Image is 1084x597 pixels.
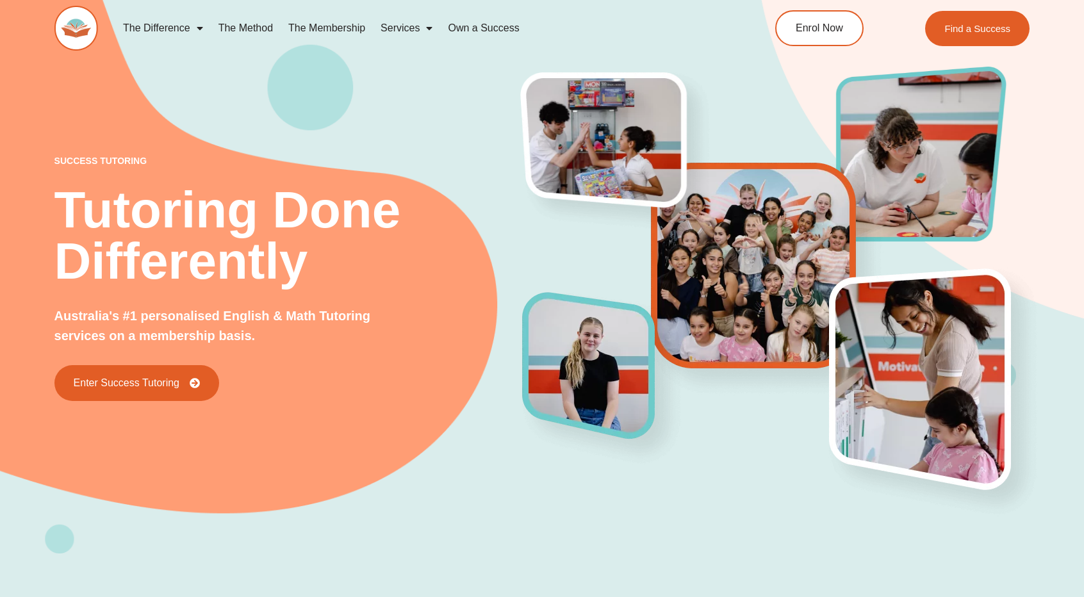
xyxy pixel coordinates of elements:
a: The Method [211,13,281,43]
p: Australia's #1 personalised English & Math Tutoring services on a membership basis. [54,306,397,346]
nav: Menu [115,13,719,43]
a: The Membership [281,13,373,43]
a: Enter Success Tutoring [54,365,219,401]
iframe: Chat Widget [1020,536,1084,597]
a: Enrol Now [775,10,864,46]
a: Find a Success [926,11,1030,46]
a: Own a Success [440,13,527,43]
span: Find a Success [945,24,1011,33]
span: Enrol Now [796,23,843,33]
h2: Tutoring Done Differently [54,184,523,287]
a: The Difference [115,13,211,43]
a: Services [373,13,440,43]
span: Enter Success Tutoring [74,378,179,388]
p: success tutoring [54,156,523,165]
